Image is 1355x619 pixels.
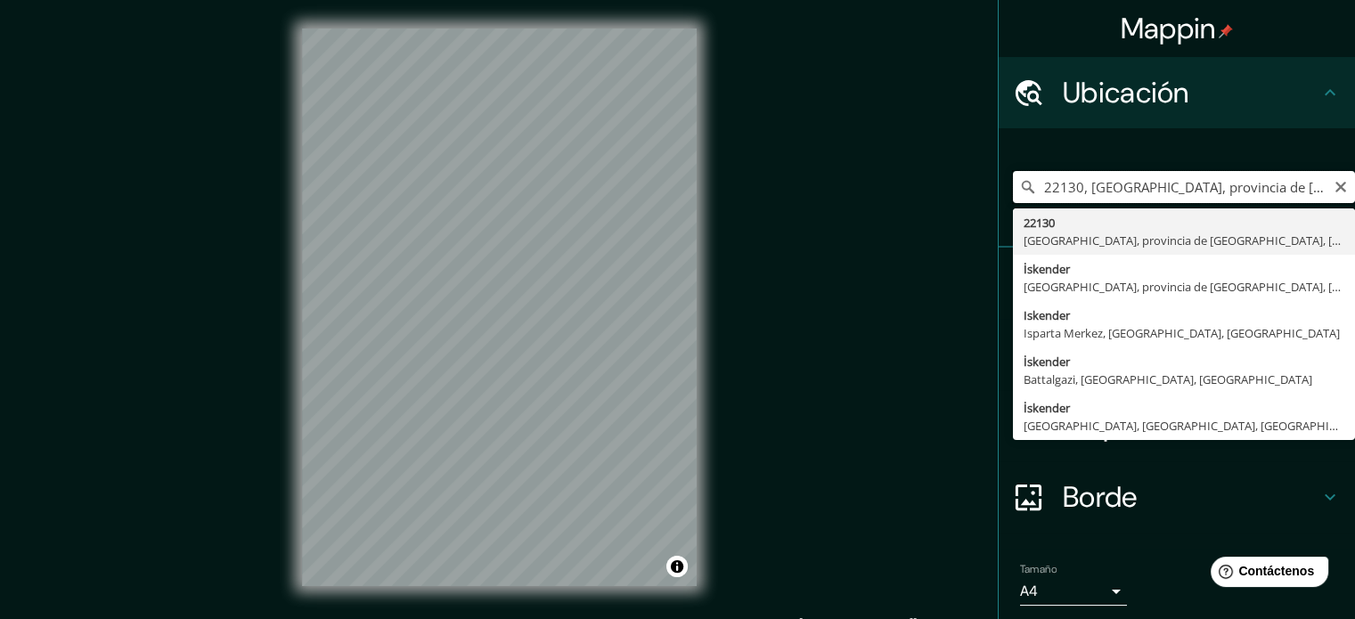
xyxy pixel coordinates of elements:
img: pin-icon.png [1219,24,1233,38]
div: Ubicación [999,57,1355,128]
canvas: Mapa [302,29,697,586]
font: İskender [1024,261,1070,277]
div: Disposición [999,390,1355,461]
button: Activar o desactivar atribución [666,556,688,577]
font: Iskender [1024,307,1070,323]
font: Tamaño [1020,562,1057,576]
div: A4 [1020,577,1127,606]
div: Borde [999,461,1355,533]
font: A4 [1020,582,1038,600]
iframe: Lanzador de widgets de ayuda [1196,550,1335,599]
font: 22130 [1024,215,1055,231]
font: Ubicación [1063,74,1189,111]
font: Mappin [1121,10,1216,47]
font: İskender [1024,400,1070,416]
font: Battalgazi, [GEOGRAPHIC_DATA], [GEOGRAPHIC_DATA] [1024,371,1312,387]
font: Borde [1063,478,1138,516]
div: Patas [999,248,1355,319]
font: Isparta Merkez, [GEOGRAPHIC_DATA], [GEOGRAPHIC_DATA] [1024,325,1340,341]
button: Claro [1334,177,1348,194]
div: Estilo [999,319,1355,390]
input: Elige tu ciudad o zona [1013,171,1355,203]
font: İskender [1024,354,1070,370]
